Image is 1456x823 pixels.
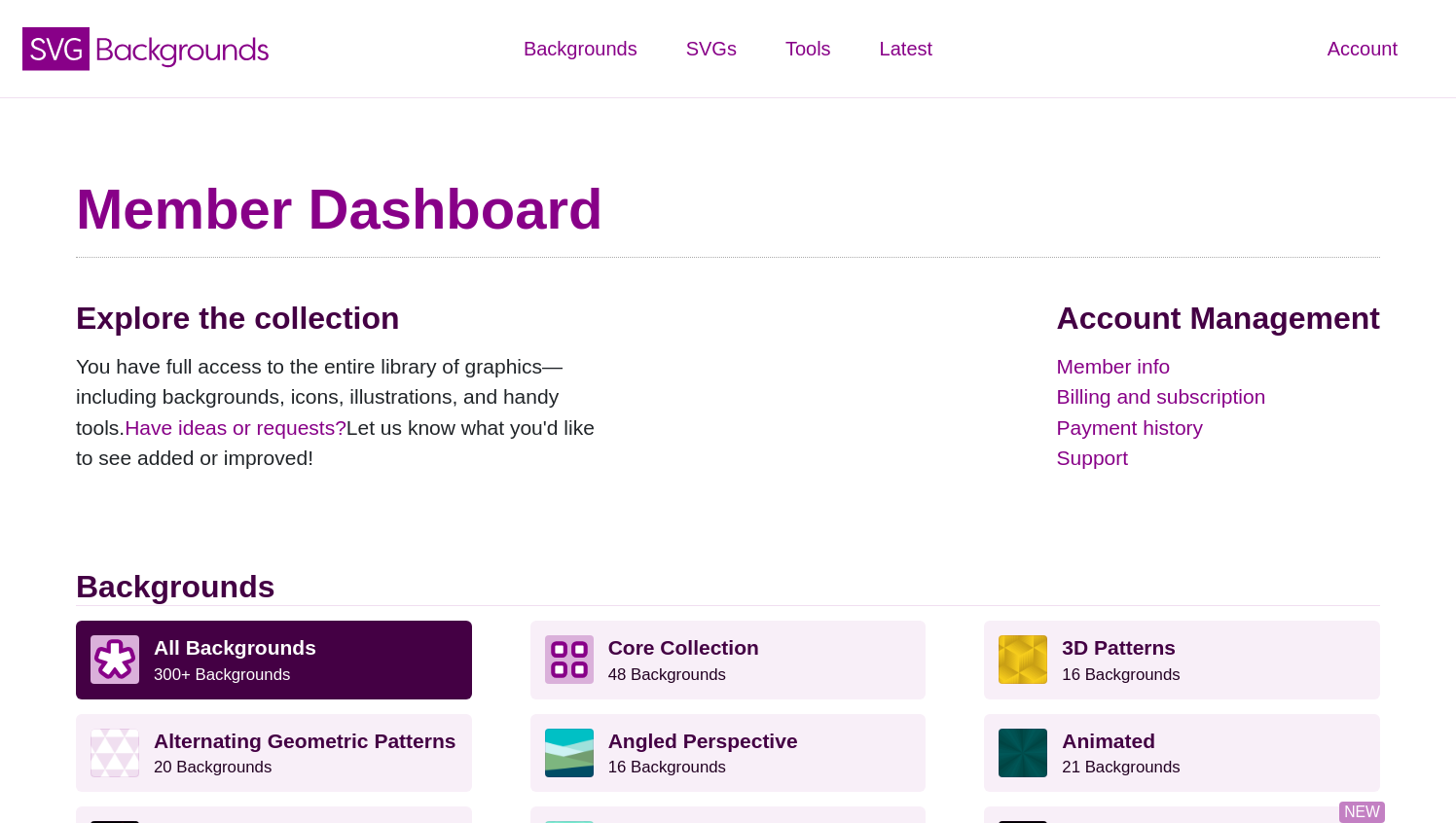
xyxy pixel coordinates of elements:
small: 300+ Backgrounds [154,665,290,684]
small: 20 Backgrounds [154,758,272,776]
a: All Backgrounds 300+ Backgrounds [76,621,472,698]
a: Animated21 Backgrounds [984,714,1380,792]
h2: Account Management [1057,300,1380,337]
a: 3D Patterns16 Backgrounds [984,621,1380,698]
a: Support [1057,443,1380,474]
a: Latest [855,19,957,78]
a: SVGs [662,19,761,78]
a: Have ideas or requests? [125,416,346,439]
a: Alternating Geometric Patterns20 Backgrounds [76,714,472,792]
strong: Angled Perspective [608,730,798,752]
strong: Core Collection [608,636,759,659]
a: Backgrounds [499,19,662,78]
a: Core Collection 48 Backgrounds [530,621,927,698]
a: Billing and subscription [1057,381,1380,412]
strong: Alternating Geometric Patterns [154,730,455,752]
h2: Backgrounds [76,568,1380,606]
a: Angled Perspective16 Backgrounds [530,714,927,792]
strong: Animated [1062,730,1155,752]
img: abstract landscape with sky mountains and water [545,729,594,777]
h2: Explore the collection [76,300,611,337]
small: 16 Backgrounds [608,758,726,776]
img: fancy golden cube pattern [999,635,1047,684]
a: Payment history [1057,412,1380,444]
small: 48 Backgrounds [608,665,726,684]
a: Account [1303,19,1422,78]
small: 16 Backgrounds [1062,665,1180,684]
strong: 3D Patterns [1062,636,1176,659]
img: light purple and white alternating triangle pattern [91,729,139,777]
img: green rave light effect animated background [999,729,1047,777]
a: Member info [1057,351,1380,382]
strong: All Backgrounds [154,636,316,659]
p: You have full access to the entire library of graphics—including backgrounds, icons, illustration... [76,351,611,474]
a: Tools [761,19,855,78]
small: 21 Backgrounds [1062,758,1180,776]
h1: Member Dashboard [76,175,1380,243]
